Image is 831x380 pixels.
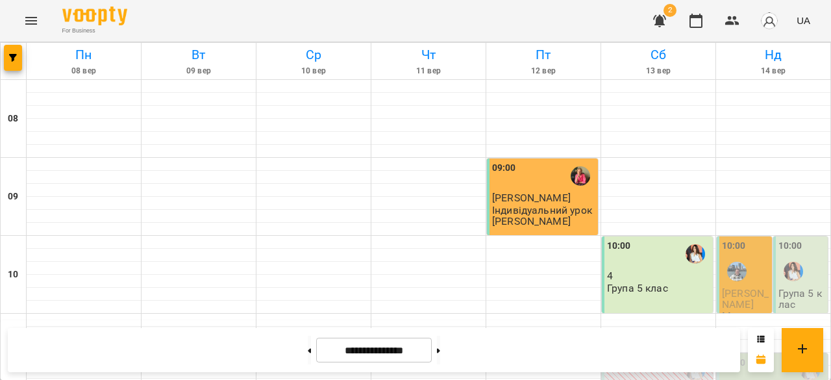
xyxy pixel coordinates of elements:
span: For Business [62,27,127,35]
img: Voopty Logo [62,6,127,25]
label: 10:00 [722,239,746,253]
h6: 09 вер [143,65,254,77]
h6: 13 вер [603,65,713,77]
p: Група 5 клас [778,288,826,310]
h6: 09 [8,190,18,204]
button: UA [791,8,815,32]
p: Група 5 клас [607,283,668,294]
h6: 11 вер [373,65,484,77]
span: 2 [664,4,676,17]
h6: Сб [603,45,713,65]
img: Бануляк Наталія Василівна [727,262,747,281]
p: 4 [607,270,710,281]
p: Індивідуальний урок [PERSON_NAME] [492,205,595,227]
label: 09:00 [492,161,516,175]
h6: 10 [8,268,18,282]
h6: Нд [718,45,828,65]
h6: Чт [373,45,484,65]
h6: Пн [29,45,139,65]
span: [PERSON_NAME] [722,287,769,310]
span: UA [797,14,810,27]
span: [PERSON_NAME] [492,192,571,204]
h6: 08 вер [29,65,139,77]
img: Вольська Світлана Павлівна [571,166,590,186]
h6: Ср [258,45,369,65]
img: Ольга Олександрівна Об'єдкова [686,244,705,264]
p: Математика індив [722,310,769,333]
label: 10:00 [607,239,631,253]
h6: Вт [143,45,254,65]
h6: 12 вер [488,65,599,77]
img: avatar_s.png [760,12,778,30]
h6: 08 [8,112,18,126]
h6: Пт [488,45,599,65]
label: 10:00 [778,239,802,253]
img: Ольга Олександрівна Об'єдкова [784,262,803,281]
button: Menu [16,5,47,36]
h6: 14 вер [718,65,828,77]
h6: 10 вер [258,65,369,77]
